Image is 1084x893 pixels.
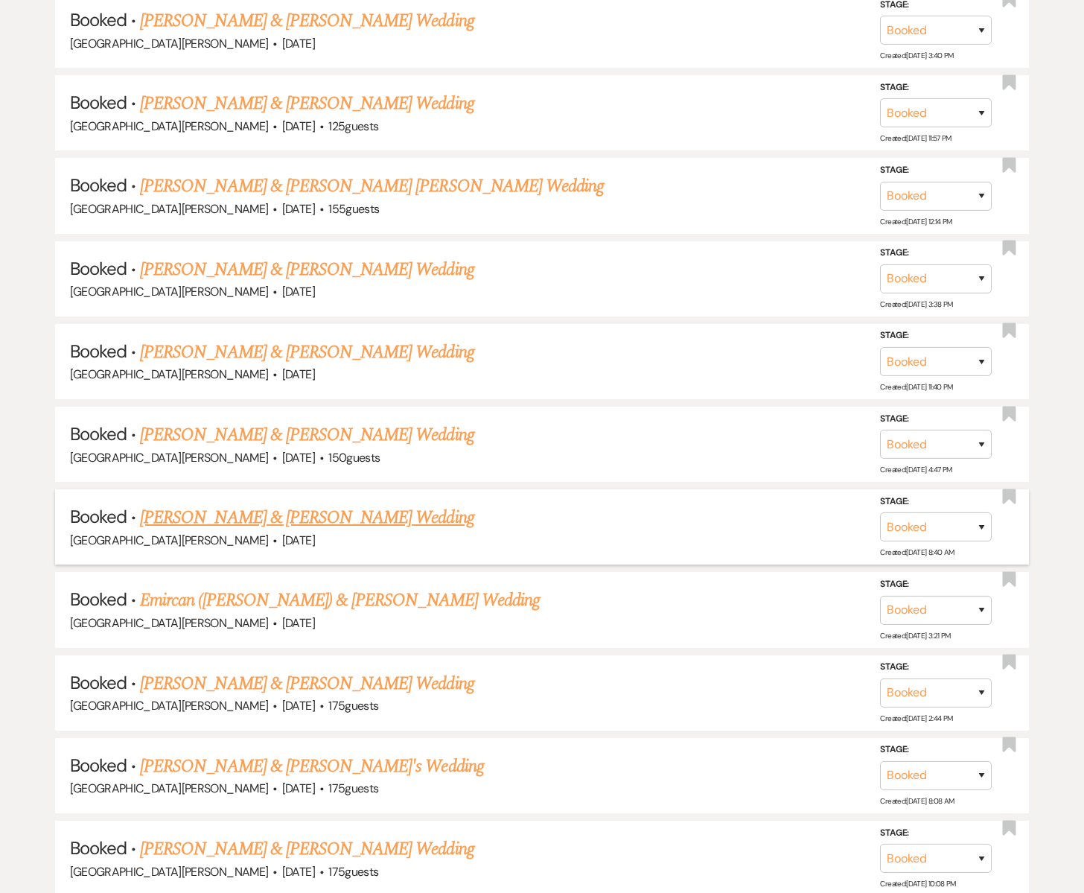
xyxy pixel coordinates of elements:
span: 150 guests [328,450,380,465]
a: [PERSON_NAME] & [PERSON_NAME] Wedding [140,836,474,862]
span: [GEOGRAPHIC_DATA][PERSON_NAME] [70,533,269,548]
span: [GEOGRAPHIC_DATA][PERSON_NAME] [70,284,269,299]
span: [DATE] [282,201,315,217]
span: Booked [70,340,127,363]
a: [PERSON_NAME] & [PERSON_NAME]'s Wedding [140,753,484,780]
span: Created: [DATE] 8:40 AM [880,547,954,557]
a: [PERSON_NAME] & [PERSON_NAME] Wedding [140,422,474,448]
span: Booked [70,257,127,280]
label: Stage: [880,824,992,841]
span: Booked [70,174,127,197]
span: Created: [DATE] 8:08 AM [880,796,954,806]
span: [DATE] [282,284,315,299]
span: 175 guests [328,781,378,796]
span: [DATE] [282,36,315,51]
label: Stage: [880,659,992,676]
span: Booked [70,671,127,694]
span: Booked [70,836,127,859]
label: Stage: [880,80,992,96]
span: Booked [70,505,127,528]
span: [GEOGRAPHIC_DATA][PERSON_NAME] [70,366,269,382]
span: Created: [DATE] 2:44 PM [880,714,952,723]
span: [DATE] [282,366,315,382]
span: [GEOGRAPHIC_DATA][PERSON_NAME] [70,698,269,714]
label: Stage: [880,162,992,179]
label: Stage: [880,411,992,428]
span: [GEOGRAPHIC_DATA][PERSON_NAME] [70,450,269,465]
span: [GEOGRAPHIC_DATA][PERSON_NAME] [70,781,269,796]
a: [PERSON_NAME] & [PERSON_NAME] Wedding [140,256,474,283]
span: [GEOGRAPHIC_DATA][PERSON_NAME] [70,615,269,631]
label: Stage: [880,576,992,593]
span: [DATE] [282,781,315,796]
span: Booked [70,91,127,114]
label: Stage: [880,494,992,510]
span: [DATE] [282,864,315,880]
label: Stage: [880,328,992,344]
span: [GEOGRAPHIC_DATA][PERSON_NAME] [70,118,269,134]
span: [DATE] [282,533,315,548]
span: 175 guests [328,864,378,880]
span: [DATE] [282,118,315,134]
a: [PERSON_NAME] & [PERSON_NAME] [PERSON_NAME] Wedding [140,173,604,200]
a: [PERSON_NAME] & [PERSON_NAME] Wedding [140,90,474,117]
span: [DATE] [282,450,315,465]
span: Created: [DATE] 10:08 PM [880,879,955,889]
span: 175 guests [328,698,378,714]
a: Emircan ([PERSON_NAME]) & [PERSON_NAME] Wedding [140,587,540,614]
span: Created: [DATE] 12:14 PM [880,217,951,226]
a: [PERSON_NAME] & [PERSON_NAME] Wedding [140,504,474,531]
a: [PERSON_NAME] & [PERSON_NAME] Wedding [140,7,474,34]
span: Booked [70,8,127,31]
span: [GEOGRAPHIC_DATA][PERSON_NAME] [70,864,269,880]
span: 155 guests [328,201,379,217]
span: Booked [70,588,127,611]
label: Stage: [880,742,992,758]
span: Created: [DATE] 3:38 PM [880,299,952,309]
span: Created: [DATE] 3:40 PM [880,51,953,60]
span: Created: [DATE] 11:57 PM [880,133,951,143]
span: Created: [DATE] 11:40 PM [880,382,952,392]
a: [PERSON_NAME] & [PERSON_NAME] Wedding [140,339,474,366]
span: 125 guests [328,118,378,134]
span: [DATE] [282,698,315,714]
span: Created: [DATE] 3:21 PM [880,630,950,640]
span: [DATE] [282,615,315,631]
span: [GEOGRAPHIC_DATA][PERSON_NAME] [70,36,269,51]
span: Created: [DATE] 4:47 PM [880,465,951,474]
a: [PERSON_NAME] & [PERSON_NAME] Wedding [140,670,474,697]
span: Booked [70,754,127,777]
span: Booked [70,422,127,445]
span: [GEOGRAPHIC_DATA][PERSON_NAME] [70,201,269,217]
label: Stage: [880,245,992,261]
